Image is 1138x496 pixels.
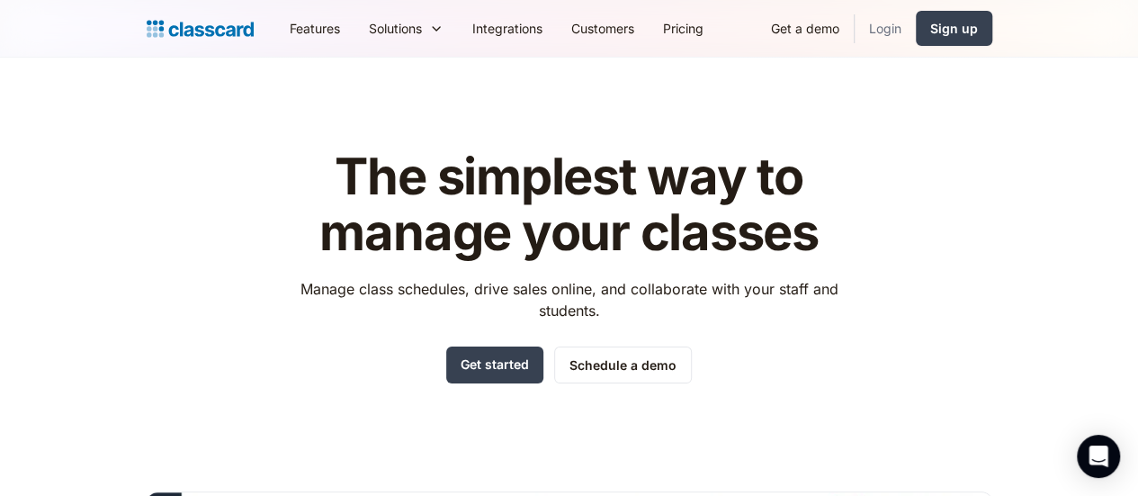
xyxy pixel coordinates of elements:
div: Solutions [354,8,458,49]
a: Logo [147,16,254,41]
div: Open Intercom Messenger [1077,435,1120,478]
div: Solutions [369,19,422,38]
a: Get started [446,347,543,383]
a: Integrations [458,8,557,49]
a: Get a demo [757,8,854,49]
h1: The simplest way to manage your classes [283,149,855,260]
a: Sign up [916,11,992,46]
a: Schedule a demo [554,347,692,383]
a: Login [855,8,916,49]
a: Pricing [649,8,718,49]
p: Manage class schedules, drive sales online, and collaborate with your staff and students. [283,278,855,321]
a: Customers [557,8,649,49]
a: Features [275,8,354,49]
div: Sign up [930,19,978,38]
